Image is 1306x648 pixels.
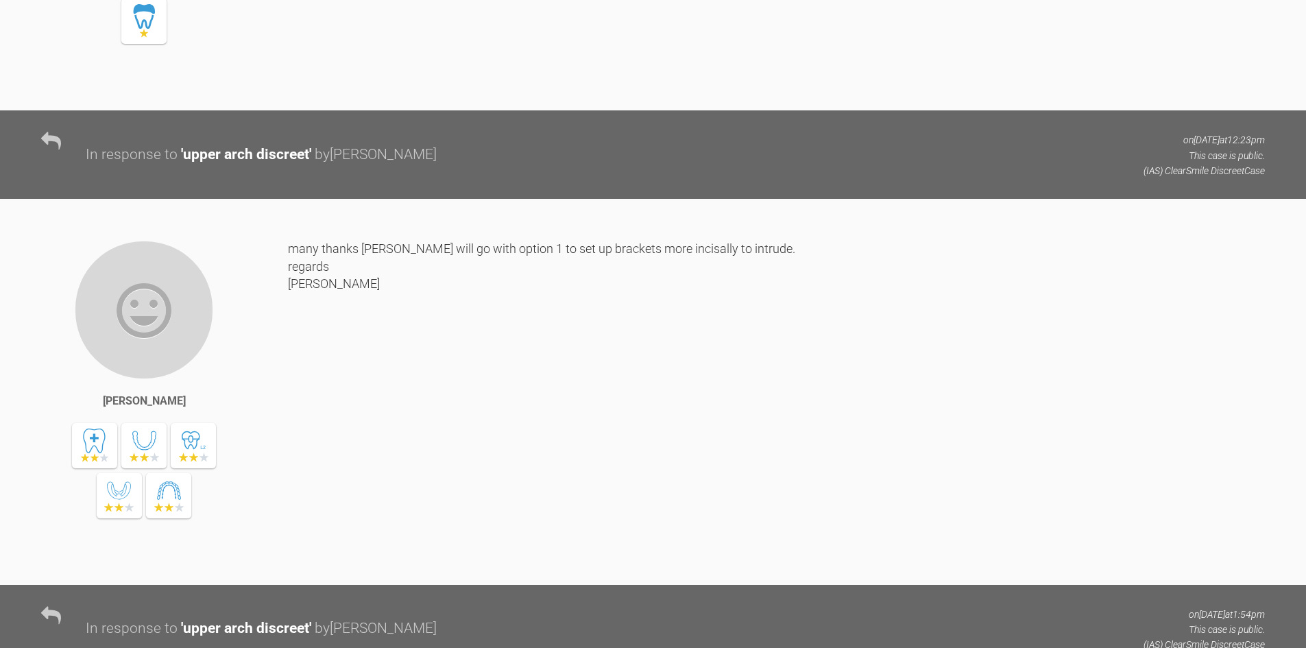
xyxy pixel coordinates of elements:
[1144,148,1265,163] p: This case is public.
[1144,607,1265,622] p: on [DATE] at 1:54pm
[315,617,437,640] div: by [PERSON_NAME]
[1144,622,1265,637] p: This case is public.
[181,617,311,640] div: ' upper arch discreet '
[1144,163,1265,178] p: (IAS) ClearSmile Discreet Case
[1144,132,1265,147] p: on [DATE] at 12:23pm
[86,143,178,167] div: In response to
[315,143,437,167] div: by [PERSON_NAME]
[86,617,178,640] div: In response to
[103,392,186,410] div: [PERSON_NAME]
[181,143,311,167] div: ' upper arch discreet '
[74,240,214,380] img: Jigna Joshi
[288,240,1265,564] div: many thanks [PERSON_NAME] will go with option 1 to set up brackets more incisally to intrude. reg...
